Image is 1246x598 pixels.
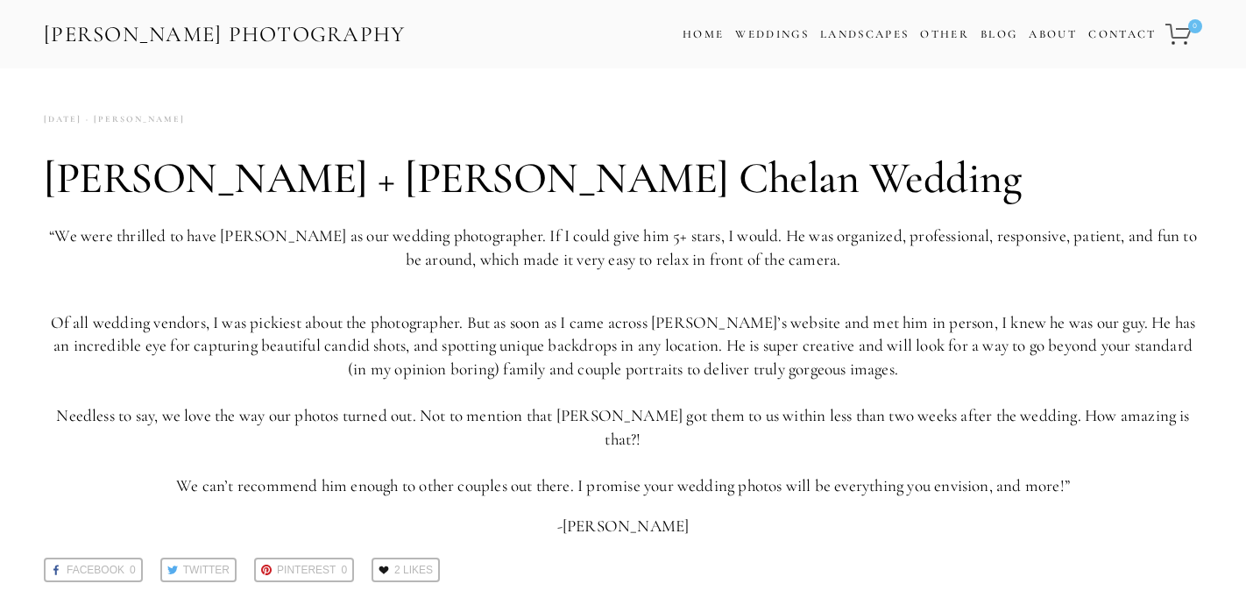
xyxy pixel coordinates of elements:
p: -[PERSON_NAME] [44,515,1202,538]
a: Pinterest0 [254,558,354,582]
p: “We were thrilled to have [PERSON_NAME] as our wedding photographer. If I could give him 5+ stars... [44,224,1202,271]
span: Twitter [183,559,230,580]
a: Home [683,22,724,47]
a: Other [920,27,969,41]
a: 0 items in cart [1163,13,1204,55]
a: Contact [1088,22,1156,47]
span: 0 [341,559,347,580]
a: Landscapes [820,27,909,41]
a: [PERSON_NAME] Photography [42,15,407,54]
p: Of all wedding vendors, I was pickiest about the photographer. But as soon as I came across [PERS... [44,288,1202,497]
span: 2 Likes [394,559,433,580]
span: Pinterest [277,559,336,580]
span: 0 [1188,19,1202,33]
a: Weddings [735,27,809,41]
a: Facebook0 [44,558,143,582]
a: [PERSON_NAME] [81,108,185,132]
span: Facebook [67,559,124,580]
a: About [1029,22,1077,47]
h1: [PERSON_NAME] + [PERSON_NAME] Chelan Wedding [44,152,1202,204]
a: Twitter [160,558,237,582]
a: 2 Likes [372,558,440,582]
span: 0 [130,559,136,580]
time: [DATE] [44,108,81,132]
a: Blog [981,22,1017,47]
